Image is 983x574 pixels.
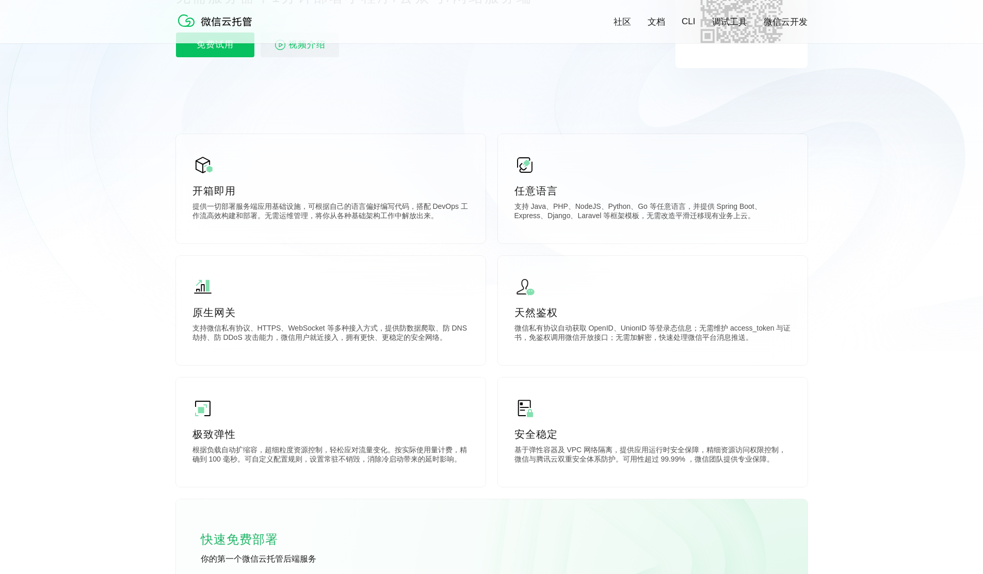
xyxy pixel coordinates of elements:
p: 提供一切部署服务端应用基础设施，可根据自己的语言偏好编写代码，搭配 DevOps 工作流高效构建和部署。无需运维管理，将你从各种基础架构工作中解放出来。 [192,202,469,223]
p: 任意语言 [514,184,791,198]
a: 社区 [614,16,631,28]
a: 调试工具 [712,16,747,28]
a: 微信云开发 [764,16,808,28]
p: 支持 Java、PHP、NodeJS、Python、Go 等任意语言，并提供 Spring Boot、Express、Django、Laravel 等框架模板，无需改造平滑迁移现有业务上云。 [514,202,791,223]
span: 视频介绍 [288,32,326,57]
p: 快速免费部署 [201,529,304,550]
p: 根据负载自动扩缩容，超细粒度资源控制，轻松应对流量变化。按实际使用量计费，精确到 100 毫秒。可自定义配置规则，设置常驻不销毁，消除冷启动带来的延时影响。 [192,446,469,466]
p: 极致弹性 [192,427,469,441]
p: 安全稳定 [514,427,791,441]
a: 文档 [648,16,665,28]
p: 天然鉴权 [514,305,791,320]
a: CLI [682,17,695,27]
p: 你的第一个微信云托管后端服务 [201,554,356,565]
p: 免费试用 [176,32,254,57]
p: 开箱即用 [192,184,469,198]
p: 支持微信私有协议、HTTPS、WebSocket 等多种接入方式，提供防数据爬取、防 DNS 劫持、防 DDoS 攻击能力，微信用户就近接入，拥有更快、更稳定的安全网络。 [192,324,469,345]
img: 微信云托管 [176,10,259,31]
img: video_play.svg [274,39,286,51]
p: 微信私有协议自动获取 OpenID、UnionID 等登录态信息；无需维护 access_token 与证书，免鉴权调用微信开放接口；无需加解密，快速处理微信平台消息推送。 [514,324,791,345]
a: 微信云托管 [176,24,259,32]
p: 原生网关 [192,305,469,320]
p: 基于弹性容器及 VPC 网络隔离，提供应用运行时安全保障，精细资源访问权限控制，微信与腾讯云双重安全体系防护。可用性超过 99.99% ，微信团队提供专业保障。 [514,446,791,466]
